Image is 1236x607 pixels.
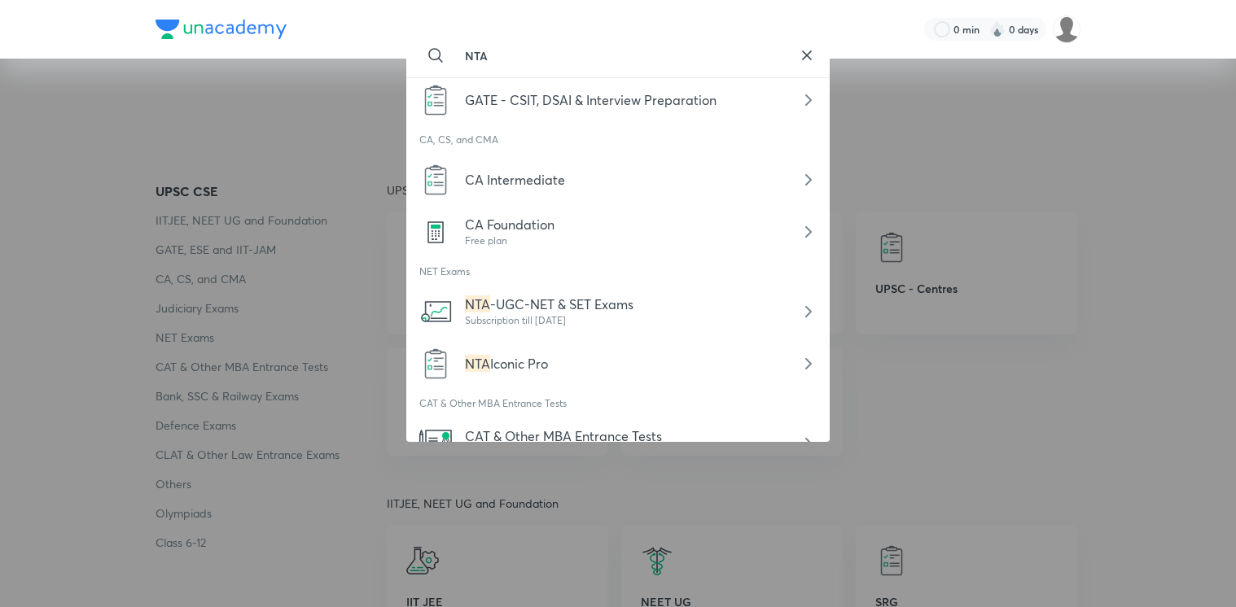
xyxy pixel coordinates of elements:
[1053,15,1080,43] img: sejal
[989,21,1006,37] img: streak
[465,234,554,248] div: Free plan
[490,295,633,312] span: -UGC-NET & SET Exams
[465,295,490,312] span: NTA
[465,355,490,372] span: NTA
[156,20,287,39] img: Company Logo
[465,427,662,444] span: CAT & Other MBA Entrance Tests
[490,355,548,372] span: Iconic Pro
[465,171,565,188] span: CA Intermediate
[465,313,633,328] div: Subscription till [DATE]
[465,216,554,233] span: CA Foundation
[465,91,717,108] span: GATE - CSIT, DSAI & Interview Preparation
[452,33,784,77] input: Search for your goal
